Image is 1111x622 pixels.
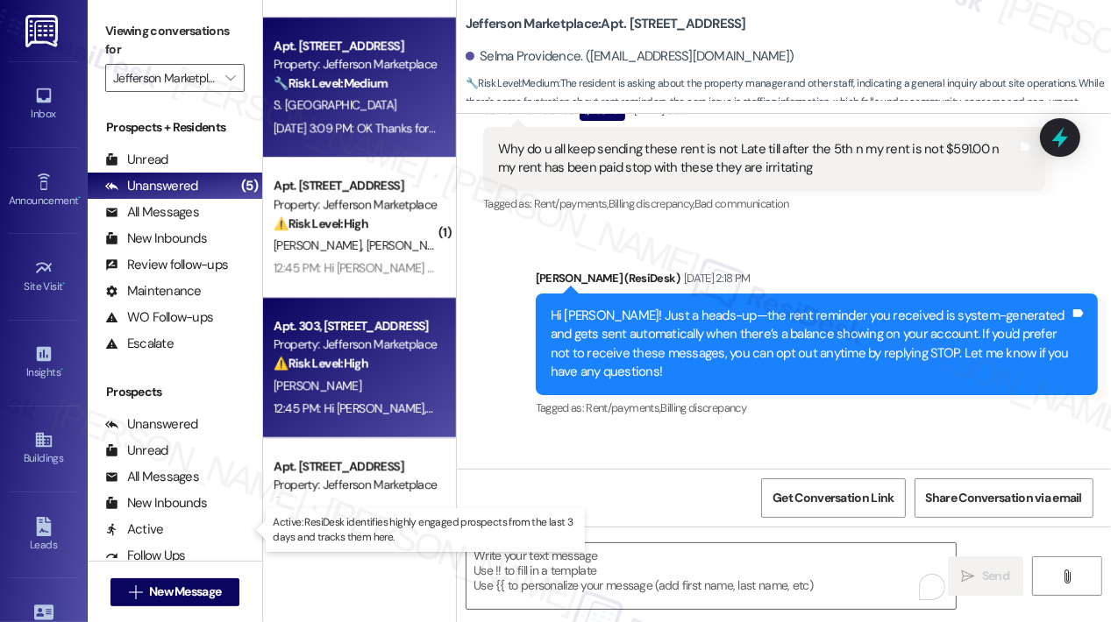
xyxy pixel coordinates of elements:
[274,37,436,55] div: Apt. [STREET_ADDRESS]
[274,55,436,74] div: Property: Jefferson Marketplace
[274,476,436,494] div: Property: Jefferson Marketplace
[88,118,262,137] div: Prospects + Residents
[536,395,1098,421] div: Tagged as:
[110,578,240,606] button: New Message
[1060,569,1073,583] i: 
[105,151,168,169] div: Unread
[274,356,368,371] strong: ⚠️ Risk Level: High
[274,378,361,393] span: [PERSON_NAME]
[105,308,213,327] div: WO Follow-ups
[105,520,164,539] div: Active
[274,177,436,195] div: Apt. [STREET_ADDRESS]
[274,336,436,354] div: Property: Jefferson Marketplace
[926,489,1082,507] span: Share Conversation via email
[466,76,559,90] strong: 🔧 Risk Level: Medium
[105,18,245,64] label: Viewing conversations for
[105,230,207,248] div: New Inbounds
[105,494,207,512] div: New Inbounds
[536,269,1098,293] div: [PERSON_NAME] (ResiDesk)
[105,177,198,195] div: Unanswered
[25,15,61,47] img: ResiDesk Logo
[609,196,694,211] span: Billing discrepancy ,
[225,71,235,85] i: 
[88,383,262,401] div: Prospects
[105,282,202,300] div: Maintenance
[274,216,368,231] strong: ⚠️ Risk Level: High
[274,457,436,476] div: Apt. [STREET_ADDRESS]
[9,81,79,128] a: Inbox
[586,400,660,415] span: Rent/payments ,
[466,15,746,33] b: Jefferson Marketplace: Apt. [STREET_ADDRESS]
[273,515,578,545] p: Active: ResiDesk identifies highly engaged prospects from the last 3 days and tracks them here.
[534,196,609,211] span: Rent/payments ,
[274,317,436,336] div: Apt. 303, [STREET_ADDRESS]
[274,195,436,214] div: Property: Jefferson Marketplace
[466,543,956,609] textarea: To enrich screen reader interactions, please activate Accessibility in Grammarly extension settings
[237,173,262,200] div: (5)
[660,400,746,415] span: Billing discrepancy
[149,583,221,601] span: New Message
[9,253,79,300] a: Site Visit •
[982,567,1009,585] span: Send
[274,496,388,512] strong: 🔧 Risk Level: Medium
[105,415,198,434] div: Unanswered
[680,269,751,287] div: [DATE] 2:18 PM
[129,585,142,599] i: 
[551,307,1070,382] div: Hi [PERSON_NAME]! Just a heads-up—the rent reminder you received is system-generated and gets sen...
[105,468,199,486] div: All Messages
[761,478,905,518] button: Get Conversation Link
[773,489,894,507] span: Get Conversation Link
[466,47,794,66] div: Selma Providence. ([EMAIL_ADDRESS][DOMAIN_NAME])
[466,74,1111,131] span: : The resident is asking about the property manager and other staff, indicating a general inquiry...
[63,278,66,290] span: •
[962,569,975,583] i: 
[274,97,396,113] span: S. [GEOGRAPHIC_DATA]
[113,64,217,92] input: All communities
[61,364,63,376] span: •
[274,75,388,91] strong: 🔧 Risk Level: Medium
[105,547,186,565] div: Follow Ups
[483,191,1045,216] div: Tagged as:
[948,556,1024,596] button: Send
[9,339,79,386] a: Insights •
[105,256,228,274] div: Review follow-ups
[9,425,79,472] a: Buildings
[9,512,79,559] a: Leads
[915,478,1093,518] button: Share Conversation via email
[105,335,174,353] div: Escalate
[274,237,367,253] span: [PERSON_NAME]
[367,237,454,253] span: [PERSON_NAME]
[105,203,199,222] div: All Messages
[498,140,1017,178] div: Why do u all keep sending these rent is not Late till after the 5th n my rent is not $591.00 n my...
[78,192,81,204] span: •
[105,442,168,460] div: Unread
[694,196,789,211] span: Bad communication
